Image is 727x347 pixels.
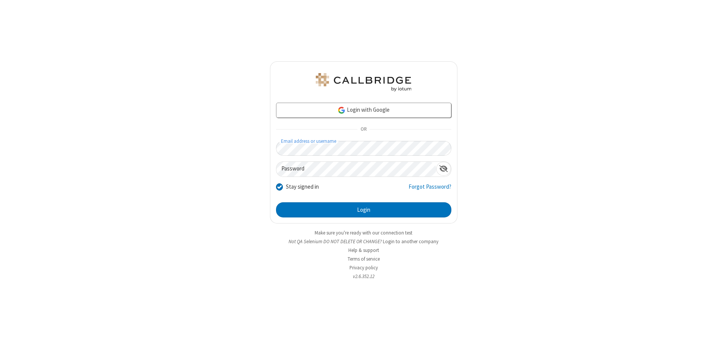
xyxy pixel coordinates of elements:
img: google-icon.png [337,106,346,114]
input: Email address or username [276,141,451,156]
span: OR [357,124,370,135]
li: v2.6.352.12 [270,273,457,280]
button: Login to another company [383,238,438,245]
input: Password [276,162,436,177]
a: Make sure you're ready with our connection test [315,230,412,236]
div: Show password [436,162,451,176]
li: Not QA Selenium DO NOT DELETE OR CHANGE? [270,238,457,245]
a: Help & support [348,247,379,253]
img: QA Selenium DO NOT DELETE OR CHANGE [314,73,413,91]
button: Login [276,202,451,217]
a: Login with Google [276,103,451,118]
a: Terms of service [348,256,380,262]
label: Stay signed in [286,183,319,191]
a: Forgot Password? [409,183,451,197]
a: Privacy policy [349,264,378,271]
